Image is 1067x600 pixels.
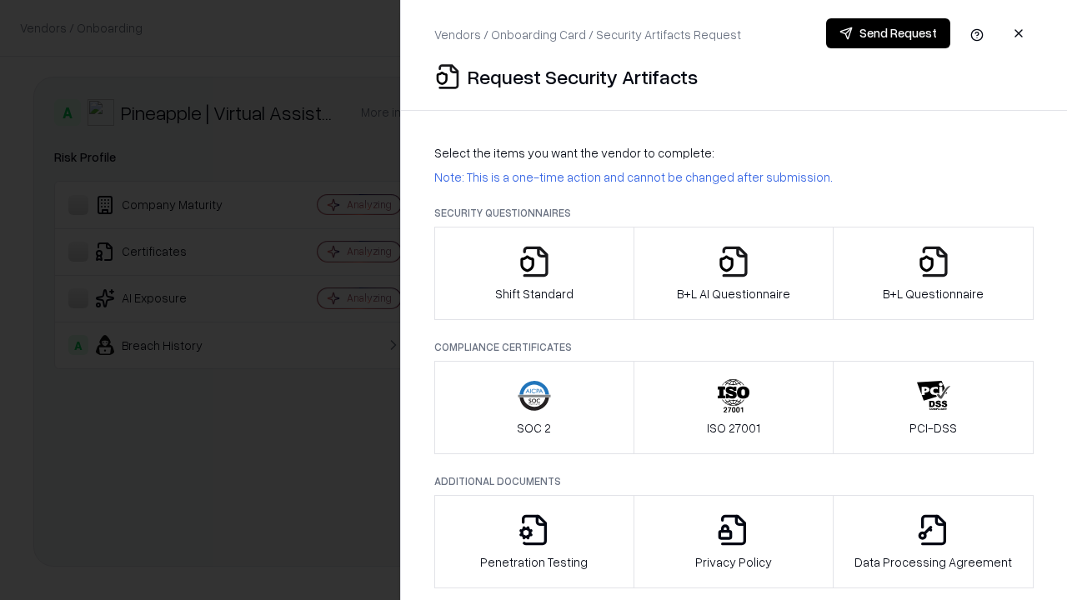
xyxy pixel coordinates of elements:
p: SOC 2 [517,419,551,437]
p: Privacy Policy [695,553,772,571]
button: Data Processing Agreement [833,495,1034,588]
p: Data Processing Agreement [854,553,1012,571]
button: Privacy Policy [634,495,834,588]
button: Penetration Testing [434,495,634,588]
button: ISO 27001 [634,361,834,454]
button: Shift Standard [434,227,634,320]
p: Select the items you want the vendor to complete: [434,144,1034,162]
p: Security Questionnaires [434,206,1034,220]
button: B+L AI Questionnaire [634,227,834,320]
p: Vendors / Onboarding Card / Security Artifacts Request [434,26,741,43]
p: B+L AI Questionnaire [677,285,790,302]
p: Additional Documents [434,474,1034,488]
button: SOC 2 [434,361,634,454]
p: Note: This is a one-time action and cannot be changed after submission. [434,168,1034,186]
button: B+L Questionnaire [833,227,1034,320]
button: PCI-DSS [833,361,1034,454]
p: Compliance Certificates [434,340,1034,354]
p: ISO 27001 [707,419,760,437]
p: PCI-DSS [909,419,957,437]
p: Penetration Testing [480,553,588,571]
button: Send Request [826,18,950,48]
p: Shift Standard [495,285,574,302]
p: Request Security Artifacts [468,63,698,90]
p: B+L Questionnaire [883,285,984,302]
